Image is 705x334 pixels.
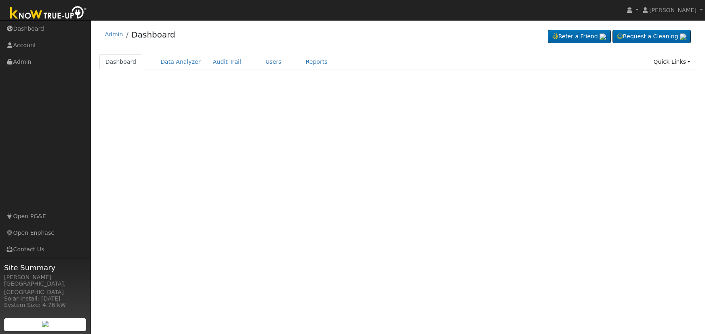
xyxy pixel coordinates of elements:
[154,54,207,69] a: Data Analyzer
[4,273,86,282] div: [PERSON_NAME]
[99,54,143,69] a: Dashboard
[680,33,686,40] img: retrieve
[4,280,86,296] div: [GEOGRAPHIC_DATA], [GEOGRAPHIC_DATA]
[300,54,334,69] a: Reports
[649,7,697,13] span: [PERSON_NAME]
[4,294,86,303] div: Solar Install: [DATE]
[4,262,86,273] span: Site Summary
[647,54,697,69] a: Quick Links
[131,30,175,40] a: Dashboard
[207,54,247,69] a: Audit Trail
[548,30,611,44] a: Refer a Friend
[612,30,691,44] a: Request a Cleaning
[4,301,86,309] div: System Size: 4.76 kW
[105,31,123,38] a: Admin
[42,321,48,327] img: retrieve
[259,54,288,69] a: Users
[6,4,91,23] img: Know True-Up
[600,33,606,40] img: retrieve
